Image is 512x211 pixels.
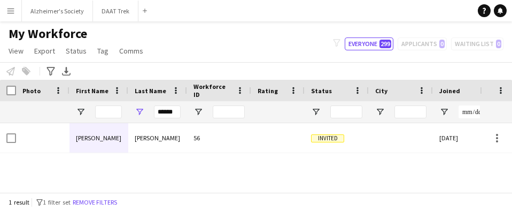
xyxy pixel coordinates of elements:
[311,87,332,95] span: Status
[119,46,143,56] span: Comms
[439,107,449,117] button: Open Filter Menu
[9,26,87,42] span: My Workforce
[311,134,344,142] span: Invited
[330,105,362,118] input: Status Filter Input
[66,46,87,56] span: Status
[154,105,181,118] input: Last Name Filter Input
[95,105,122,118] input: First Name Filter Input
[71,197,119,208] button: Remove filters
[345,37,393,50] button: Everyone299
[193,82,232,99] span: Workforce ID
[128,123,187,153] div: [PERSON_NAME]
[44,65,57,78] app-action-btn: Advanced filters
[459,105,491,118] input: Joined Filter Input
[76,87,108,95] span: First Name
[76,107,86,117] button: Open Filter Menu
[4,44,28,58] a: View
[97,46,108,56] span: Tag
[394,105,426,118] input: City Filter Input
[30,44,59,58] a: Export
[9,46,24,56] span: View
[379,40,391,48] span: 299
[61,44,91,58] a: Status
[375,87,387,95] span: City
[69,123,128,153] div: [PERSON_NAME]
[258,87,278,95] span: Rating
[93,1,138,21] button: DAAT Trek
[115,44,148,58] a: Comms
[135,107,144,117] button: Open Filter Menu
[311,107,321,117] button: Open Filter Menu
[34,46,55,56] span: Export
[439,87,460,95] span: Joined
[213,105,245,118] input: Workforce ID Filter Input
[135,87,166,95] span: Last Name
[433,123,497,153] div: [DATE]
[193,107,203,117] button: Open Filter Menu
[60,65,73,78] app-action-btn: Export XLSX
[93,44,113,58] a: Tag
[187,123,251,153] div: 56
[43,198,71,206] span: 1 filter set
[375,107,385,117] button: Open Filter Menu
[22,1,93,21] button: Alzheimer's Society
[22,87,41,95] span: Photo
